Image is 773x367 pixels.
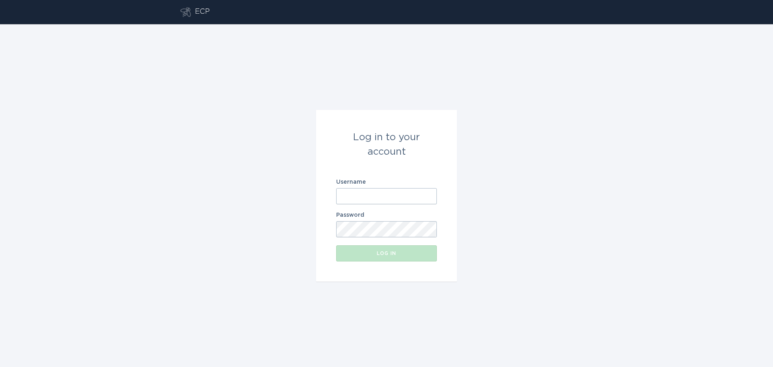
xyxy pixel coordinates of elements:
label: Password [336,212,437,218]
button: Go to dashboard [180,7,191,17]
div: Log in to your account [336,130,437,159]
div: Log in [340,251,433,256]
label: Username [336,179,437,185]
div: ECP [195,7,210,17]
button: Log in [336,245,437,261]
